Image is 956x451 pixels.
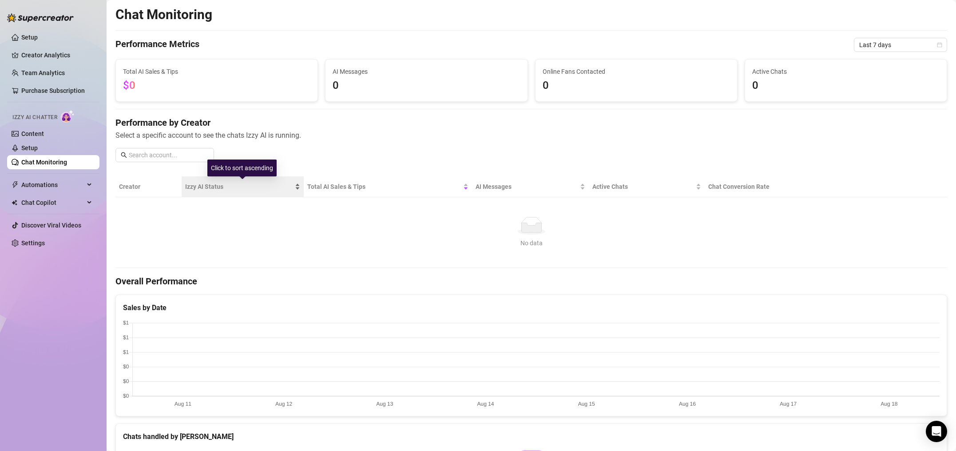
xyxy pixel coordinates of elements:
[207,160,277,176] div: Click to sort ascending
[21,130,44,137] a: Content
[333,77,520,94] span: 0
[185,182,293,192] span: Izzy AI Status
[12,113,57,122] span: Izzy AI Chatter
[705,176,864,197] th: Chat Conversion Rate
[21,87,85,94] a: Purchase Subscription
[859,38,942,52] span: Last 7 days
[752,67,940,76] span: Active Chats
[21,222,81,229] a: Discover Viral Videos
[115,130,947,141] span: Select a specific account to see the chats Izzy AI is running.
[129,150,209,160] input: Search account...
[472,176,589,197] th: AI Messages
[21,159,67,166] a: Chat Monitoring
[476,182,578,192] span: AI Messages
[937,42,942,48] span: calendar
[21,34,38,41] a: Setup
[115,176,182,197] th: Creator
[7,13,74,22] img: logo-BBDzfeDw.svg
[61,110,75,123] img: AI Chatter
[115,275,947,287] h4: Overall Performance
[752,77,940,94] span: 0
[12,200,17,206] img: Chat Copilot
[304,176,472,197] th: Total AI Sales & Tips
[121,152,127,158] span: search
[307,182,462,192] span: Total AI Sales & Tips
[21,239,45,247] a: Settings
[123,431,940,442] div: Chats handled by [PERSON_NAME]
[123,302,940,313] div: Sales by Date
[123,238,940,248] div: No data
[21,178,84,192] span: Automations
[115,6,212,23] h2: Chat Monitoring
[115,116,947,129] h4: Performance by Creator
[21,196,84,210] span: Chat Copilot
[182,176,304,197] th: Izzy AI Status
[21,48,92,62] a: Creator Analytics
[592,182,694,192] span: Active Chats
[123,79,135,92] span: $0
[543,77,730,94] span: 0
[123,67,310,76] span: Total AI Sales & Tips
[115,38,199,52] h4: Performance Metrics
[926,421,947,442] div: Open Intercom Messenger
[333,67,520,76] span: AI Messages
[589,176,705,197] th: Active Chats
[21,144,38,152] a: Setup
[12,181,19,188] span: thunderbolt
[543,67,730,76] span: Online Fans Contacted
[21,69,65,76] a: Team Analytics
